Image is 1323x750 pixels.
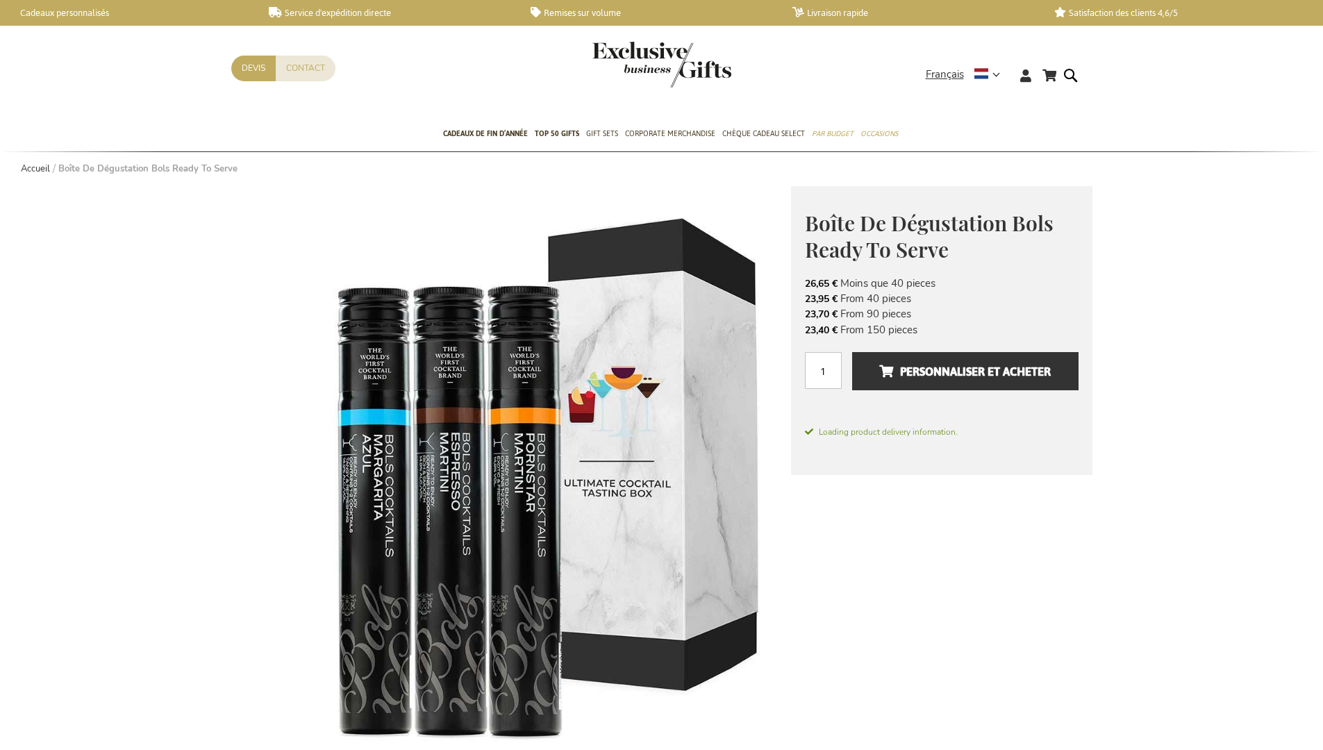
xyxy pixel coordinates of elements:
li: From 150 pieces [805,322,1079,337]
span: Français [926,67,964,83]
span: 23,40 € [805,324,838,337]
span: 23,70 € [805,308,838,321]
input: Qté [805,352,842,389]
strong: Boîte De Dégustation Bols Ready To Serve [58,162,238,175]
li: From 90 pieces [805,306,1079,322]
img: Exclusive Business gifts logo [592,42,731,87]
span: Cadeaux de fin d’année [443,126,528,141]
span: Boîte De Dégustation Bols Ready To Serve [805,209,1054,264]
a: Accueil [21,162,50,175]
div: Français [926,67,1009,83]
span: Personnaliser et acheter [879,360,1051,383]
a: Remises sur volume [531,7,770,19]
a: Contact [276,56,335,81]
span: 26,65 € [805,277,838,290]
span: 23,95 € [805,292,838,306]
span: Gift Sets [586,126,618,141]
span: Loading product delivery information. [805,426,1079,438]
li: From 40 pieces [805,291,1079,306]
a: Livraison rapide [792,7,1032,19]
button: Personnaliser et acheter [852,352,1078,390]
span: Occasions [860,126,898,141]
a: Devis [231,56,276,81]
span: Corporate Merchandise [625,126,715,141]
a: Cadeaux personnalisés [7,7,247,19]
li: Moins que 40 pieces [805,276,1079,291]
span: TOP 50 Gifts [535,126,579,141]
a: store logo [592,42,662,87]
span: Chèque Cadeau Select [722,126,805,141]
a: Service d'expédition directe [269,7,508,19]
a: Satisfaction des clients 4,6/5 [1054,7,1294,19]
span: Par budget [812,126,854,141]
img: Bols Ready To Serve Tasting Box [231,186,791,746]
